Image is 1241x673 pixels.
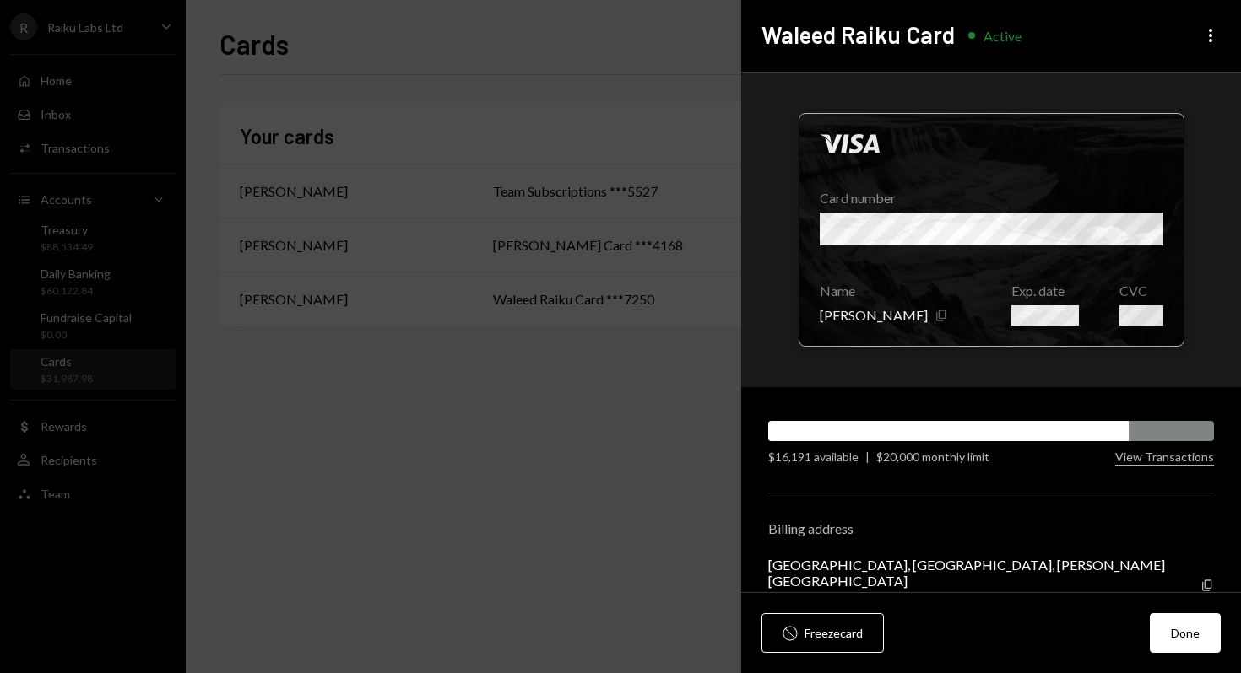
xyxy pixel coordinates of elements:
div: Billing address [768,520,1214,536]
div: Freeze card [805,624,863,642]
div: Active [984,28,1022,44]
button: Done [1150,613,1221,653]
div: $20,000 monthly limit [876,448,989,466]
div: | [865,448,870,466]
div: Click to hide [799,113,1184,347]
button: Freezecard [761,613,884,653]
h2: Waleed Raiku Card [761,19,955,51]
div: $16,191 available [768,448,859,466]
div: [GEOGRAPHIC_DATA], [GEOGRAPHIC_DATA], [PERSON_NAME][GEOGRAPHIC_DATA] [768,557,1200,589]
button: View Transactions [1115,450,1214,466]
